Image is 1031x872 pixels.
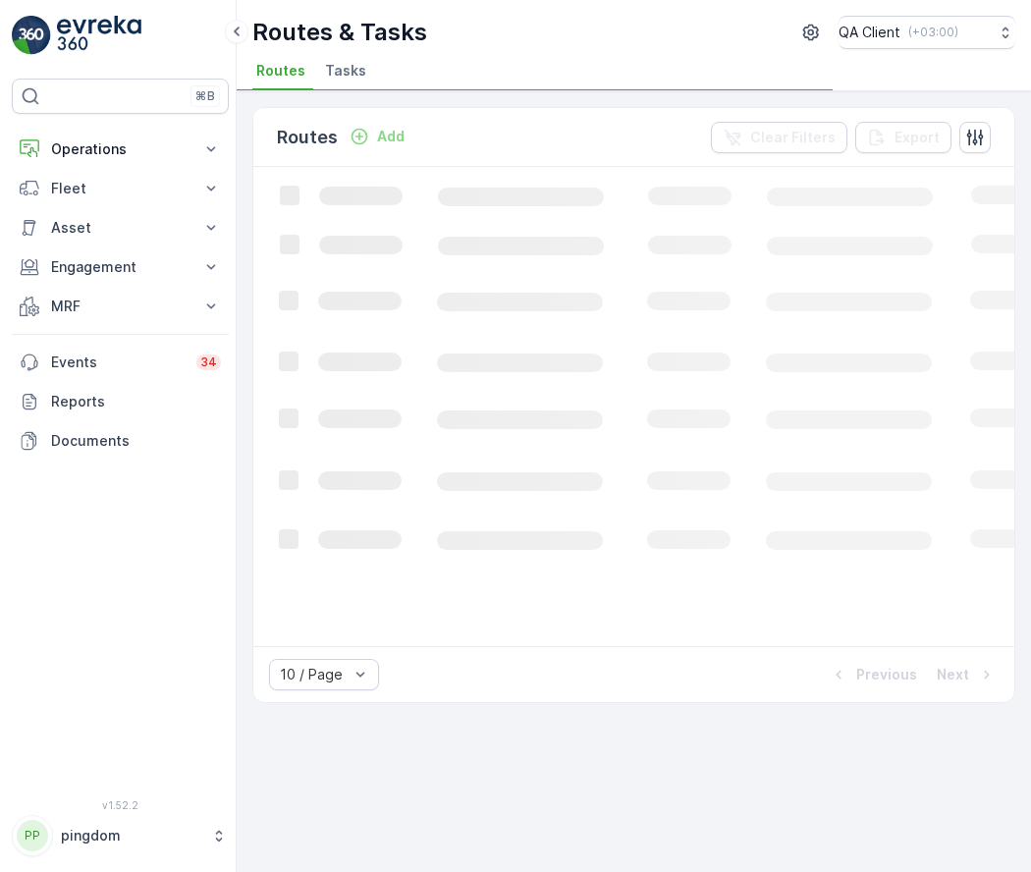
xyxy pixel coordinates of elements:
a: Documents [12,421,229,461]
p: MRF [51,297,190,316]
p: pingdom [61,826,201,845]
div: PP [17,820,48,851]
p: Events [51,353,185,372]
button: Previous [827,663,919,686]
p: Fleet [51,179,190,198]
p: Documents [51,431,221,451]
button: Export [855,122,951,153]
p: Engagement [51,257,190,277]
p: Routes [277,124,338,151]
p: Clear Filters [750,128,836,147]
button: Asset [12,208,229,247]
button: Add [342,125,412,148]
p: Asset [51,218,190,238]
p: Routes & Tasks [252,17,427,48]
img: logo [12,16,51,55]
p: ( +03:00 ) [908,25,958,40]
p: Next [937,665,969,684]
button: Operations [12,130,229,169]
p: Previous [856,665,917,684]
button: PPpingdom [12,815,229,856]
span: Tasks [325,61,366,81]
button: Next [935,663,999,686]
a: Events34 [12,343,229,382]
button: Clear Filters [711,122,847,153]
p: Export [895,128,940,147]
span: Routes [256,61,305,81]
p: Reports [51,392,221,411]
img: logo_light-DOdMpM7g.png [57,16,141,55]
button: Engagement [12,247,229,287]
span: v 1.52.2 [12,799,229,811]
p: ⌘B [195,88,215,104]
button: QA Client(+03:00) [839,16,1015,49]
button: MRF [12,287,229,326]
a: Reports [12,382,229,421]
p: 34 [200,354,217,370]
p: Add [377,127,405,146]
p: QA Client [839,23,900,42]
p: Operations [51,139,190,159]
button: Fleet [12,169,229,208]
